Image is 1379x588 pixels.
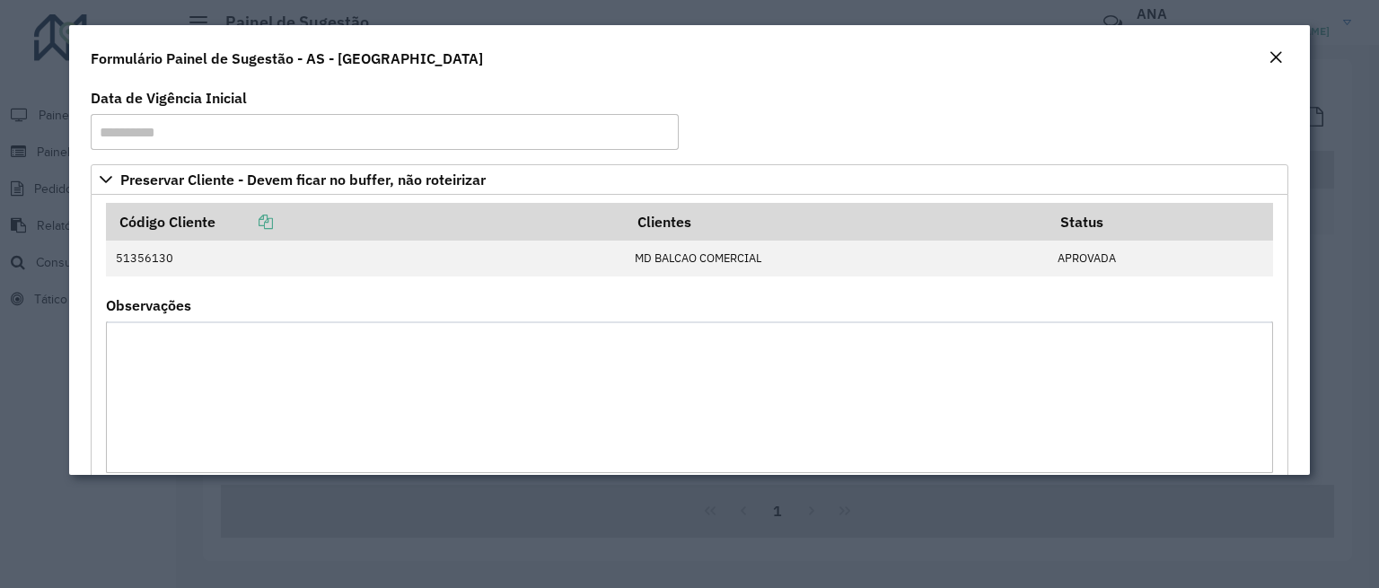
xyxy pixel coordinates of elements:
em: Fechar [1269,50,1283,65]
td: APROVADA [1049,241,1273,276]
th: Código Cliente [106,203,625,241]
button: Close [1263,47,1288,70]
a: Copiar [215,213,273,231]
th: Clientes [626,203,1049,241]
a: Preservar Cliente - Devem ficar no buffer, não roteirizar [91,164,1288,195]
th: Status [1049,203,1273,241]
h4: Formulário Painel de Sugestão - AS - [GEOGRAPHIC_DATA] [91,48,483,69]
label: Observações [106,294,191,316]
label: Data de Vigência Inicial [91,87,247,109]
td: 51356130 [106,241,625,276]
span: Preservar Cliente - Devem ficar no buffer, não roteirizar [120,172,486,187]
div: Preservar Cliente - Devem ficar no buffer, não roteirizar [91,195,1288,561]
td: MD BALCAO COMERCIAL [626,241,1049,276]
